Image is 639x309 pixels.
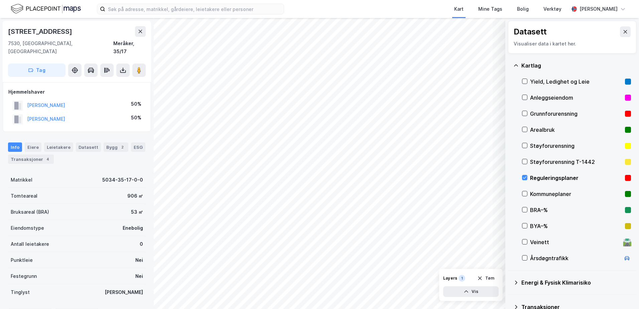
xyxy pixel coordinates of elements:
[514,40,631,48] div: Visualiser data i kartet her.
[11,240,49,248] div: Antall leietakere
[11,288,30,296] div: Tinglyst
[8,39,113,56] div: 7530, [GEOGRAPHIC_DATA], [GEOGRAPHIC_DATA]
[443,276,457,281] div: Layers
[530,254,620,262] div: Årsdøgntrafikk
[443,286,499,297] button: Vis
[514,26,547,37] div: Datasett
[530,222,622,230] div: BYA–%
[25,142,41,152] div: Eiere
[11,256,33,264] div: Punktleie
[8,142,22,152] div: Info
[76,142,101,152] div: Datasett
[131,142,145,152] div: ESG
[11,3,81,15] img: logo.f888ab2527a4732fd821a326f86c7f29.svg
[11,208,49,216] div: Bruksareal (BRA)
[623,238,632,246] div: 🛣️
[580,5,618,13] div: [PERSON_NAME]
[44,142,73,152] div: Leietakere
[517,5,529,13] div: Bolig
[530,78,622,86] div: Yield, Ledighet og Leie
[530,94,622,102] div: Anleggseiendom
[113,39,146,56] div: Meråker, 35/17
[105,4,284,14] input: Søk på adresse, matrikkel, gårdeiere, leietakere eller personer
[131,114,141,122] div: 50%
[530,190,622,198] div: Kommuneplaner
[473,273,499,284] button: Tøm
[459,275,465,282] div: 1
[131,208,143,216] div: 53 ㎡
[11,224,44,232] div: Eiendomstype
[8,64,66,77] button: Tag
[530,158,622,166] div: Støyforurensning T-1442
[8,26,74,37] div: [STREET_ADDRESS]
[530,110,622,118] div: Grunnforurensning
[606,277,639,309] div: Kontrollprogram for chat
[530,126,622,134] div: Arealbruk
[530,238,620,246] div: Veinett
[119,144,126,150] div: 2
[543,5,561,13] div: Verktøy
[140,240,143,248] div: 0
[478,5,502,13] div: Mine Tags
[105,288,143,296] div: [PERSON_NAME]
[11,272,37,280] div: Festegrunn
[8,154,54,164] div: Transaksjoner
[135,256,143,264] div: Nei
[135,272,143,280] div: Nei
[104,142,128,152] div: Bygg
[8,88,145,96] div: Hjemmelshaver
[11,176,32,184] div: Matrikkel
[454,5,464,13] div: Kart
[530,142,622,150] div: Støyforurensning
[521,279,631,287] div: Energi & Fysisk Klimarisiko
[11,192,37,200] div: Tomteareal
[123,224,143,232] div: Enebolig
[131,100,141,108] div: 50%
[606,277,639,309] iframe: Chat Widget
[530,174,622,182] div: Reguleringsplaner
[530,206,622,214] div: BRA–%
[102,176,143,184] div: 5034-35-17-0-0
[44,156,51,163] div: 4
[521,62,631,70] div: Kartlag
[127,192,143,200] div: 906 ㎡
